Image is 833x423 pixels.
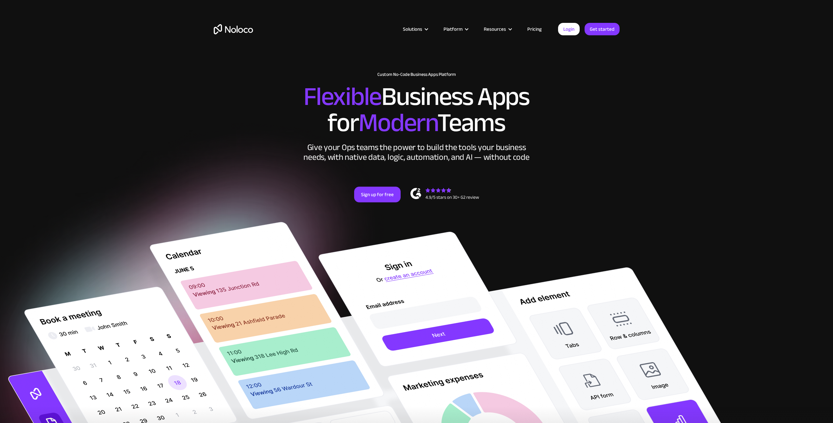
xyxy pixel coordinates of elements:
[476,25,519,33] div: Resources
[395,25,435,33] div: Solutions
[484,25,506,33] div: Resources
[435,25,476,33] div: Platform
[558,23,580,35] a: Login
[403,25,422,33] div: Solutions
[214,84,620,136] h2: Business Apps for Teams
[302,143,531,162] div: Give your Ops teams the power to build the tools your business needs, with native data, logic, au...
[444,25,462,33] div: Platform
[214,72,620,77] h1: Custom No-Code Business Apps Platform
[303,72,381,121] span: Flexible
[214,24,253,34] a: home
[519,25,550,33] a: Pricing
[585,23,620,35] a: Get started
[358,98,437,147] span: Modern
[354,187,401,202] a: Sign up for free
